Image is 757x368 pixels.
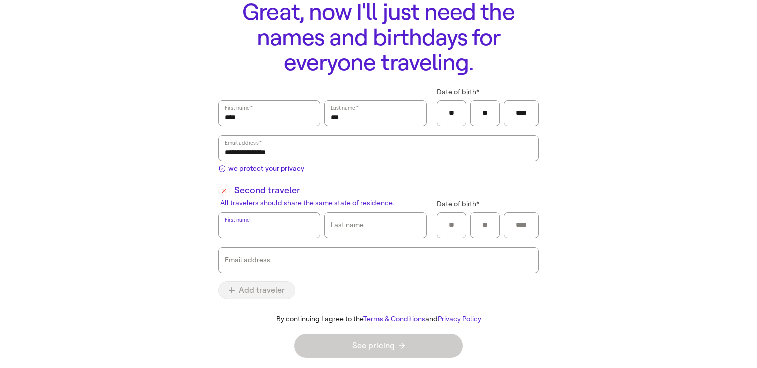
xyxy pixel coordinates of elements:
[294,334,463,358] button: See pricing
[477,106,493,121] input: Day
[228,163,304,174] span: we protect your privacy
[218,185,230,197] button: Second travelerAll travelers should share the same state of residence.
[224,138,262,148] label: Email address
[224,103,253,113] label: First name
[218,161,304,174] button: we protect your privacy
[234,185,408,209] span: Second traveler
[352,342,405,350] span: See pricing
[510,218,532,233] input: Year
[510,106,532,121] input: Year
[224,215,250,225] label: First name
[477,218,493,233] input: Day
[438,315,481,323] a: Privacy Policy
[210,315,547,324] div: By continuing I agree to the and
[220,198,394,208] span: All travelers should share the same state of residence.
[363,315,425,323] a: Terms & Conditions
[443,218,460,233] input: Month
[330,103,359,113] label: Last name
[443,106,460,121] input: Month
[218,281,295,299] button: Add traveler
[437,88,479,97] span: Date of birth *
[437,200,479,209] span: Date of birth *
[229,286,285,294] span: Add traveler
